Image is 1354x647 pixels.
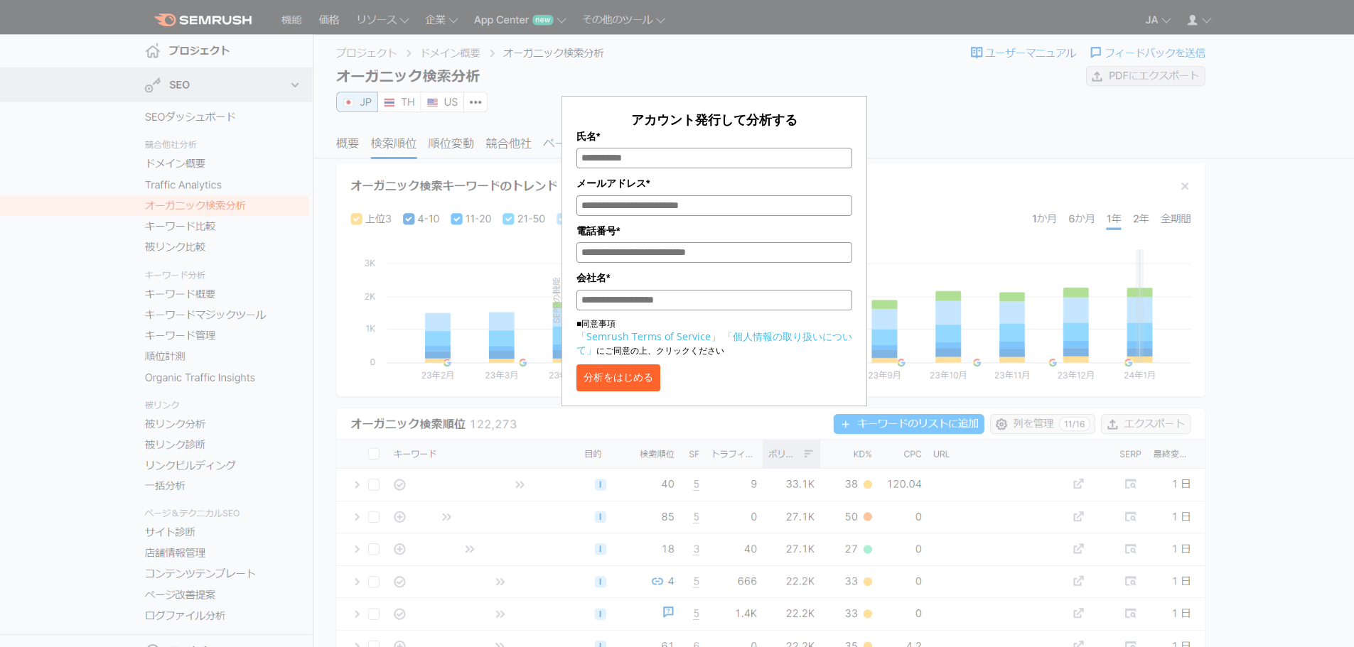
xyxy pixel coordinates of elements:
a: 「Semrush Terms of Service」 [576,330,721,343]
label: メールアドレス* [576,175,852,191]
p: ■同意事項 にご同意の上、クリックください [576,317,852,357]
a: 「個人情報の取り扱いについて」 [576,330,852,357]
span: アカウント発行して分析する [631,111,797,128]
button: 分析をはじめる [576,364,660,391]
label: 電話番号* [576,223,852,239]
